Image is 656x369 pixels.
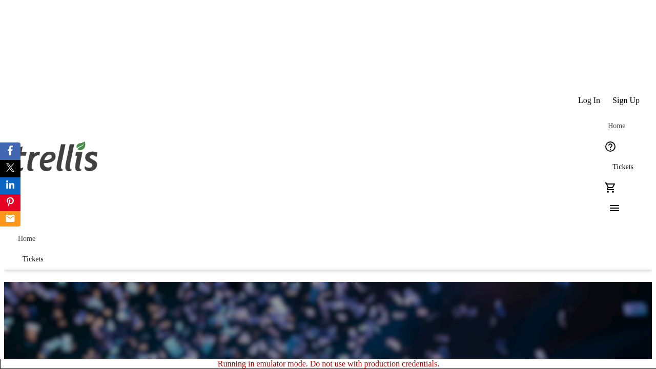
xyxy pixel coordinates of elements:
a: Tickets [10,249,56,270]
button: Help [600,136,621,157]
span: Home [18,235,35,243]
span: Log In [578,96,600,105]
img: Orient E2E Organization Lv8udML1vw's Logo [10,130,101,181]
a: Home [600,116,633,136]
span: Tickets [612,163,633,171]
span: Home [608,122,625,130]
span: Tickets [23,255,44,263]
button: Log In [572,90,606,111]
button: Sign Up [606,90,646,111]
a: Tickets [600,157,646,177]
button: Cart [600,177,621,198]
span: Sign Up [612,96,640,105]
button: Menu [600,198,621,218]
a: Home [10,229,43,249]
